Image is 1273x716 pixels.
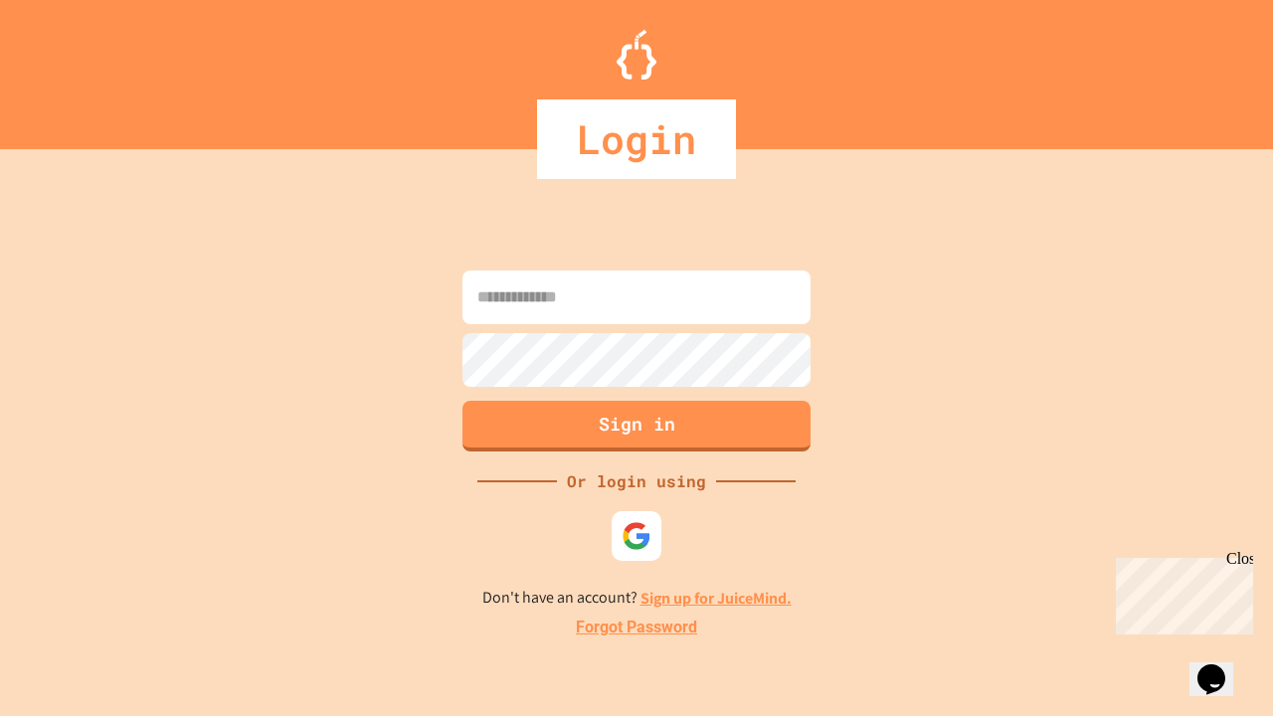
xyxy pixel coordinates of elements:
iframe: chat widget [1108,550,1253,634]
div: Or login using [557,469,716,493]
a: Forgot Password [576,616,697,639]
img: Logo.svg [617,30,656,80]
a: Sign up for JuiceMind. [640,588,792,609]
button: Sign in [462,401,811,451]
div: Chat with us now!Close [8,8,137,126]
iframe: chat widget [1189,636,1253,696]
img: google-icon.svg [622,521,651,551]
p: Don't have an account? [482,586,792,611]
div: Login [537,99,736,179]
